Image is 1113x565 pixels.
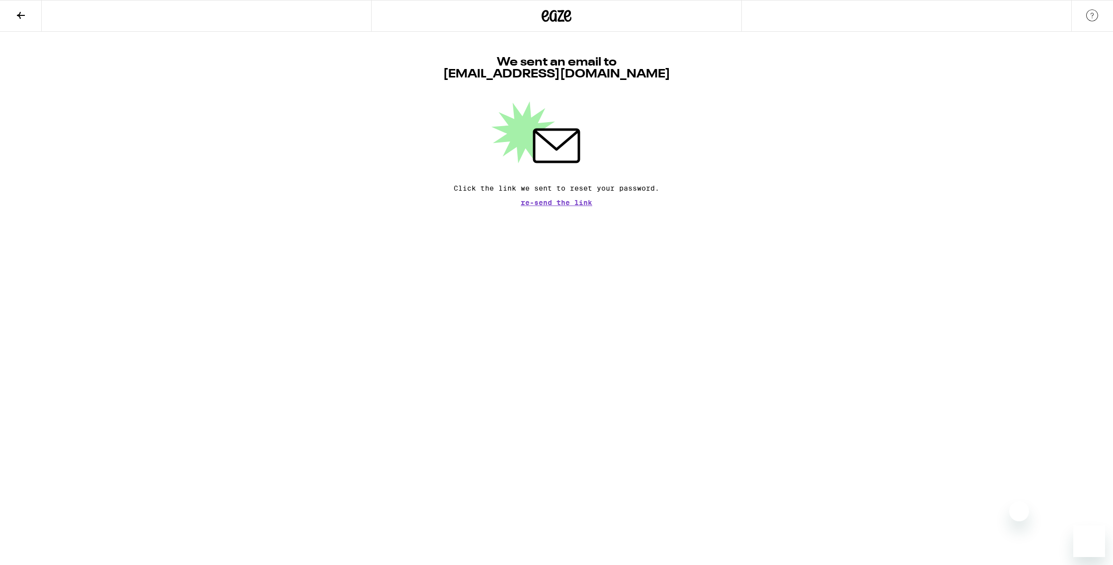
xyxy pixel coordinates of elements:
h1: We sent an email to [EMAIL_ADDRESS][DOMAIN_NAME] [443,57,670,80]
button: Re-send the link [521,199,592,206]
p: Click the link we sent to reset your password. [454,184,659,192]
iframe: Button to launch messaging window [1073,525,1105,557]
iframe: Close message [1009,501,1029,521]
